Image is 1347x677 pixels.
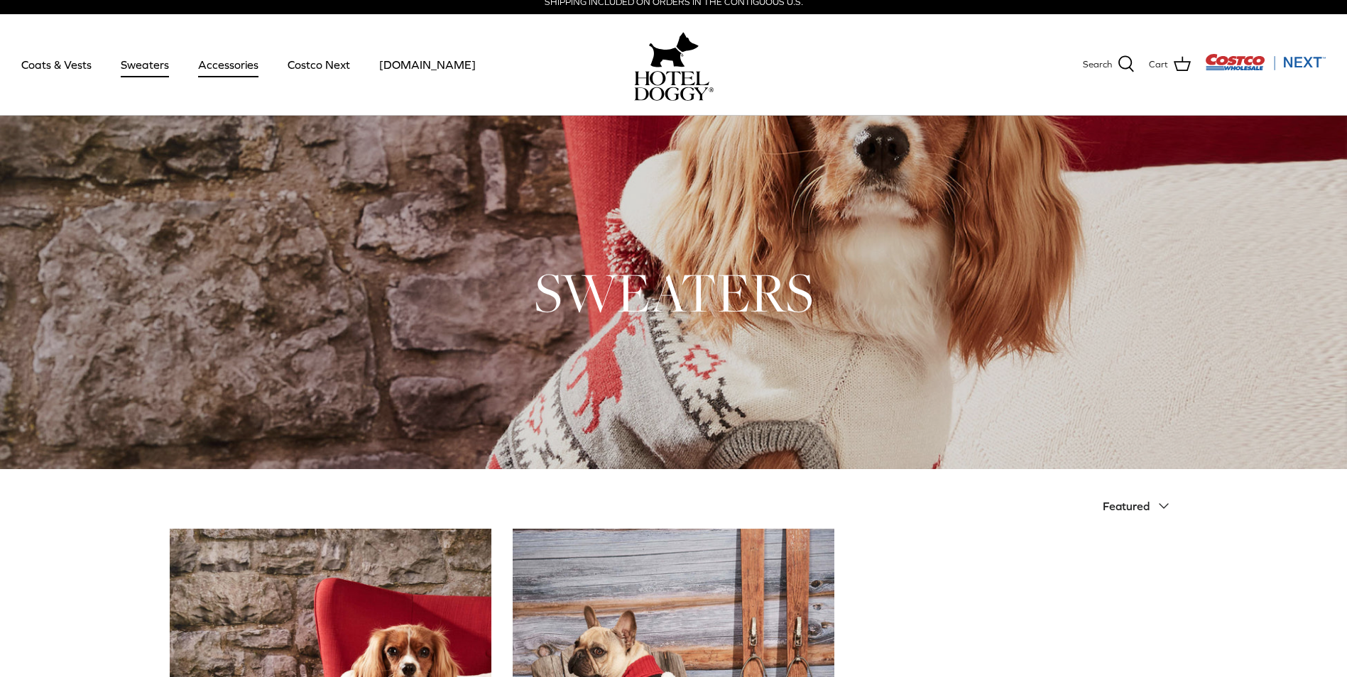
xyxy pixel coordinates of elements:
span: Featured [1103,500,1150,512]
img: Costco Next [1205,53,1326,71]
a: Costco Next [275,40,363,89]
a: Sweaters [108,40,182,89]
a: Search [1083,55,1135,74]
a: hoteldoggy.com hoteldoggycom [634,28,714,101]
a: [DOMAIN_NAME] [366,40,489,89]
a: Visit Costco Next [1205,62,1326,73]
span: Search [1083,57,1112,72]
a: Accessories [185,40,271,89]
a: Coats & Vests [9,40,104,89]
img: hoteldoggycom [634,71,714,101]
a: Cart [1149,55,1191,74]
h1: SWEATERS [170,258,1178,327]
img: hoteldoggy.com [649,28,699,71]
button: Featured [1103,490,1178,522]
span: Cart [1149,57,1168,72]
